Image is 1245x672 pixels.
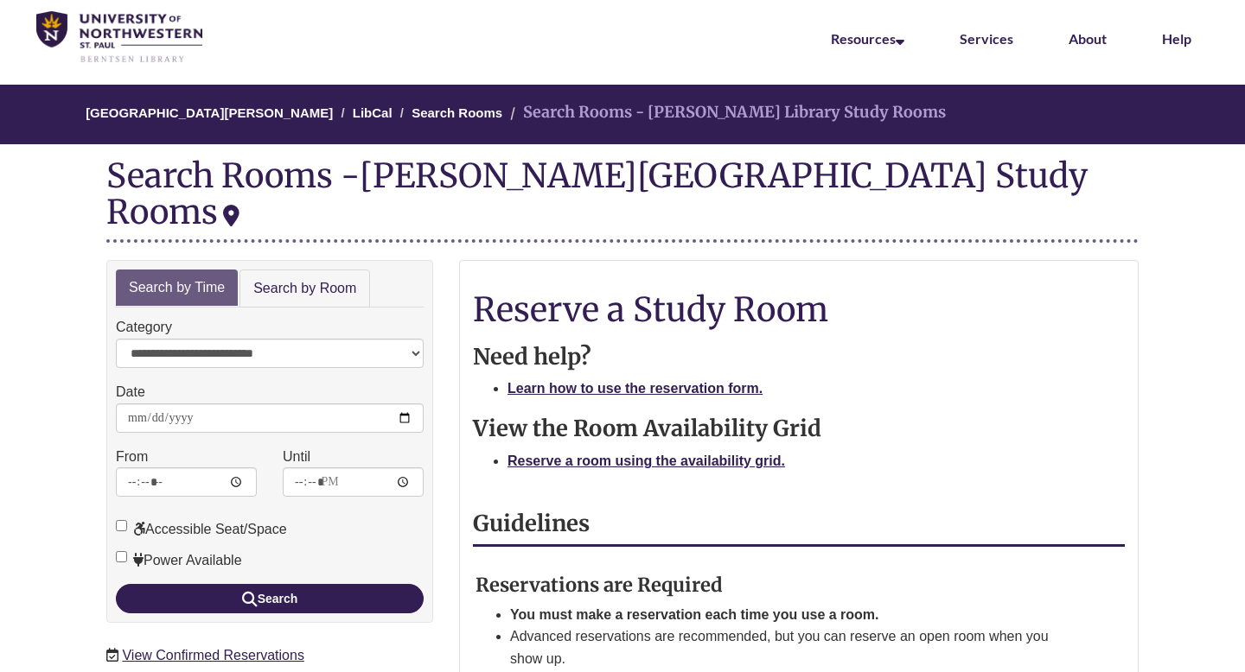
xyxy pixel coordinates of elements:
[353,105,393,120] a: LibCal
[473,291,1125,327] h1: Reserve a Study Room
[510,625,1083,669] li: Advanced reservations are recommended, but you can reserve an open room when you show up.
[116,446,148,468] label: From
[510,607,879,622] strong: You must make a reservation each time you use a room.
[106,155,1088,232] div: [PERSON_NAME][GEOGRAPHIC_DATA] Study Rooms
[831,30,904,47] a: Resources
[1162,30,1191,47] a: Help
[116,518,287,541] label: Accessible Seat/Space
[86,105,333,120] a: [GEOGRAPHIC_DATA][PERSON_NAME]
[116,551,127,562] input: Power Available
[476,573,723,597] strong: Reservations are Required
[106,157,1139,242] div: Search Rooms -
[116,584,424,613] button: Search
[412,105,502,120] a: Search Rooms
[473,510,590,537] strong: Guidelines
[36,11,202,64] img: UNWSP Library Logo
[116,269,238,307] a: Search by Time
[473,343,591,371] strong: Need help?
[1069,30,1107,47] a: About
[116,316,172,339] label: Category
[283,446,310,468] label: Until
[239,269,370,308] a: Search by Room
[116,520,127,531] input: Accessible Seat/Space
[508,453,785,468] a: Reserve a room using the availability grid.
[508,381,763,396] a: Learn how to use the reservation form.
[106,85,1139,144] nav: Breadcrumb
[116,381,145,403] label: Date
[473,415,821,442] strong: View the Room Availability Grid
[506,100,946,125] li: Search Rooms - [PERSON_NAME] Library Study Rooms
[116,549,242,572] label: Power Available
[122,648,303,662] a: View Confirmed Reservations
[960,30,1013,47] a: Services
